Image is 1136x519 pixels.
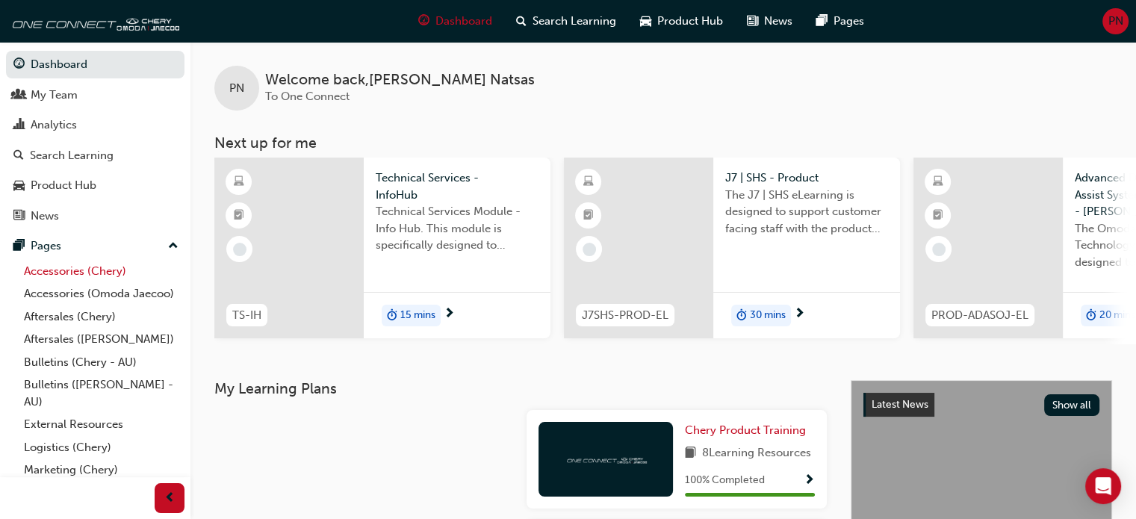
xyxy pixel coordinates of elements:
button: Show Progress [804,471,815,490]
a: guage-iconDashboard [406,6,504,37]
span: PN [1108,13,1123,30]
span: 30 mins [750,307,786,324]
span: Welcome back , [PERSON_NAME] Natsas [265,72,535,89]
span: To One Connect [265,90,350,103]
span: 20 mins [1099,307,1135,324]
span: TS-IH [232,307,261,324]
span: next-icon [794,308,805,321]
span: car-icon [13,179,25,193]
a: Accessories (Omoda Jaecoo) [18,282,184,305]
span: people-icon [13,89,25,102]
span: booktick-icon [234,206,244,226]
div: Open Intercom Messenger [1085,468,1121,504]
span: prev-icon [164,489,176,508]
div: Search Learning [30,147,114,164]
span: 100 % Completed [685,472,765,489]
span: learningRecordVerb_NONE-icon [233,243,246,256]
a: My Team [6,81,184,109]
span: search-icon [13,149,24,163]
a: News [6,202,184,230]
button: PN [1102,8,1129,34]
button: Pages [6,232,184,260]
div: News [31,208,59,225]
span: Dashboard [435,13,492,30]
button: Show all [1044,394,1100,416]
a: Search Learning [6,142,184,170]
span: car-icon [640,12,651,31]
span: learningRecordVerb_NONE-icon [583,243,596,256]
img: oneconnect [565,452,647,466]
span: PN [229,80,244,97]
a: Aftersales (Chery) [18,305,184,329]
a: Logistics (Chery) [18,436,184,459]
span: Chery Product Training [685,423,806,437]
span: News [764,13,792,30]
span: Show Progress [804,474,815,488]
a: Latest NewsShow all [863,393,1099,417]
span: search-icon [516,12,527,31]
span: Technical Services - InfoHub [376,170,538,203]
span: up-icon [168,237,179,256]
a: Marketing (Chery) [18,459,184,482]
span: chart-icon [13,119,25,132]
span: PROD-ADASOJ-EL [931,307,1028,324]
div: Analytics [31,116,77,134]
span: Product Hub [657,13,723,30]
a: news-iconNews [735,6,804,37]
div: Pages [31,237,61,255]
a: search-iconSearch Learning [504,6,628,37]
a: Bulletins (Chery - AU) [18,351,184,374]
span: learningResourceType_ELEARNING-icon [583,173,594,192]
span: news-icon [13,210,25,223]
span: guage-icon [13,58,25,72]
a: Accessories (Chery) [18,260,184,283]
a: Bulletins ([PERSON_NAME] - AU) [18,373,184,413]
span: learningResourceType_ELEARNING-icon [933,173,943,192]
span: Search Learning [533,13,616,30]
span: The J7 | SHS eLearning is designed to support customer facing staff with the product and sales in... [725,187,888,237]
span: guage-icon [418,12,429,31]
span: pages-icon [13,240,25,253]
span: pages-icon [816,12,828,31]
a: Aftersales ([PERSON_NAME]) [18,328,184,351]
span: booktick-icon [583,206,594,226]
span: J7SHS-PROD-EL [582,307,668,324]
span: 8 Learning Resources [702,444,811,463]
a: TS-IHTechnical Services - InfoHubTechnical Services Module - Info Hub. This module is specificall... [214,158,550,338]
a: pages-iconPages [804,6,876,37]
a: J7SHS-PROD-ELJ7 | SHS - ProductThe J7 | SHS eLearning is designed to support customer facing staf... [564,158,900,338]
span: J7 | SHS - Product [725,170,888,187]
a: Dashboard [6,51,184,78]
a: Analytics [6,111,184,139]
span: duration-icon [736,306,747,326]
h3: Next up for me [190,134,1136,152]
span: learningRecordVerb_NONE-icon [932,243,946,256]
span: learningResourceType_ELEARNING-icon [234,173,244,192]
a: Chery Product Training [685,422,812,439]
span: news-icon [747,12,758,31]
span: Technical Services Module - Info Hub. This module is specifically designed to address the require... [376,203,538,254]
span: book-icon [685,444,696,463]
span: Pages [834,13,864,30]
span: Latest News [872,398,928,411]
span: duration-icon [387,306,397,326]
div: My Team [31,87,78,104]
img: oneconnect [7,6,179,36]
div: Product Hub [31,177,96,194]
span: duration-icon [1086,306,1096,326]
button: DashboardMy TeamAnalyticsSearch LearningProduct HubNews [6,48,184,232]
span: booktick-icon [933,206,943,226]
span: next-icon [444,308,455,321]
a: External Resources [18,413,184,436]
a: Product Hub [6,172,184,199]
span: 15 mins [400,307,435,324]
a: car-iconProduct Hub [628,6,735,37]
h3: My Learning Plans [214,380,827,397]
